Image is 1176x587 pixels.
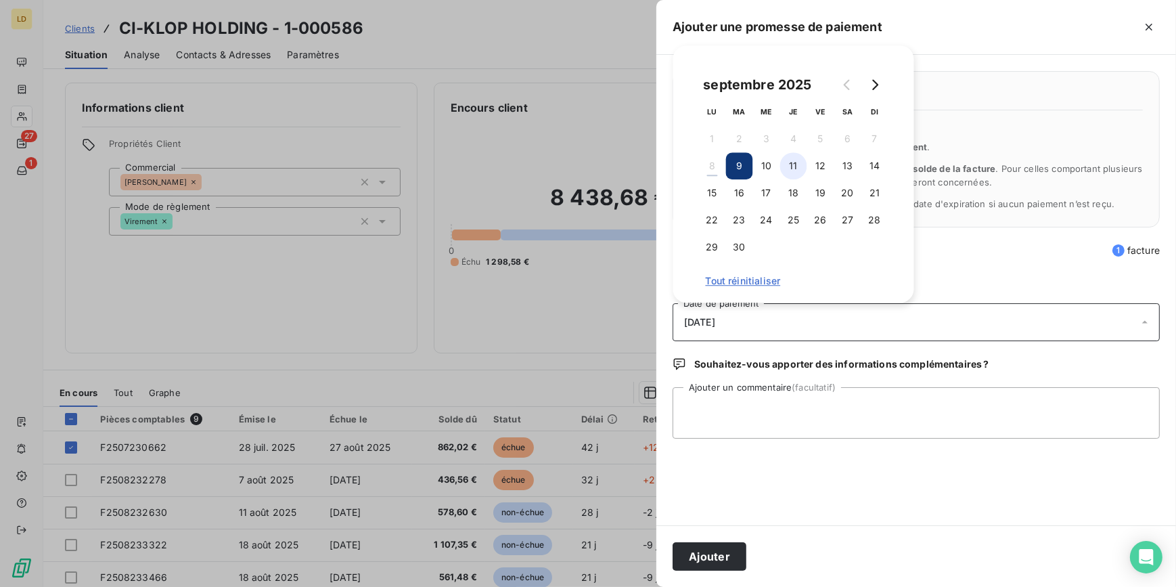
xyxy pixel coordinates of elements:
button: 23 [726,206,753,234]
button: 14 [861,152,888,179]
button: 29 [699,234,726,261]
button: 9 [726,152,753,179]
button: 22 [699,206,726,234]
button: 7 [861,125,888,152]
h5: Ajouter une promesse de paiement [673,18,882,37]
button: 15 [699,179,726,206]
span: l’ensemble du solde de la facture [850,163,996,174]
button: 18 [780,179,807,206]
th: samedi [834,98,861,125]
button: 20 [834,179,861,206]
span: Tout réinitialiser [706,276,882,286]
span: facture [1112,244,1160,257]
button: 25 [780,206,807,234]
button: 19 [807,179,834,206]
th: jeudi [780,98,807,125]
button: 3 [753,125,780,152]
button: 28 [861,206,888,234]
div: Open Intercom Messenger [1130,541,1162,573]
div: septembre 2025 [699,74,817,95]
button: 13 [834,152,861,179]
button: 2 [726,125,753,152]
button: 8 [699,152,726,179]
button: 6 [834,125,861,152]
button: Go to next month [861,71,888,98]
button: 5 [807,125,834,152]
button: 16 [726,179,753,206]
button: 11 [780,152,807,179]
span: [DATE] [684,317,715,328]
th: mercredi [753,98,780,125]
button: 1 [699,125,726,152]
button: 27 [834,206,861,234]
button: 26 [807,206,834,234]
th: vendredi [807,98,834,125]
button: 24 [753,206,780,234]
button: 4 [780,125,807,152]
span: La promesse de paiement couvre . Pour celles comportant plusieurs échéances, seules les échéances... [706,163,1143,188]
span: Souhaitez-vous apporter des informations complémentaires ? [694,357,989,371]
button: Go to previous month [834,71,861,98]
button: 21 [861,179,888,206]
th: mardi [726,98,753,125]
span: 1 [1112,244,1125,257]
th: lundi [699,98,726,125]
th: dimanche [861,98,888,125]
button: 17 [753,179,780,206]
button: 30 [726,234,753,261]
button: 10 [753,152,780,179]
button: 12 [807,152,834,179]
button: Ajouter [673,542,746,571]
